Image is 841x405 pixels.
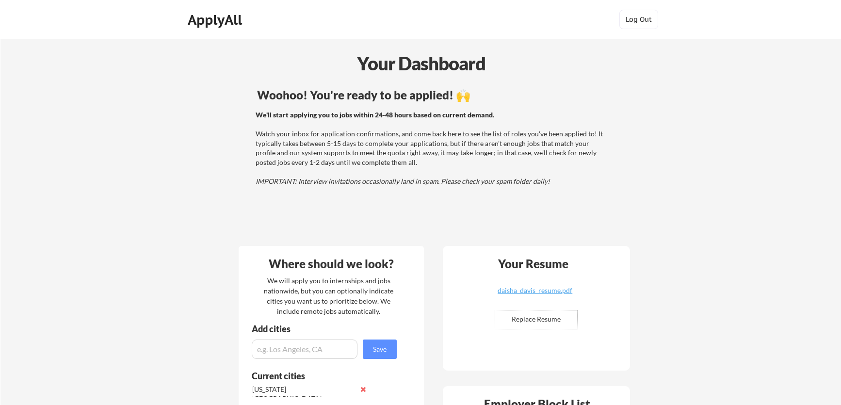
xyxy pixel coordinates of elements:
strong: We'll start applying you to jobs within 24-48 hours based on current demand. [256,111,494,119]
div: Woohoo! You're ready to be applied! 🙌 [257,89,607,101]
input: e.g. Los Angeles, CA [252,340,357,359]
a: daisha_davis_resume.pdf [477,287,593,302]
div: Watch your inbox for application confirmations, and come back here to see the list of roles you'v... [256,110,605,186]
div: We will apply you to internships and jobs nationwide, but you can optionally indicate cities you ... [262,275,395,316]
em: IMPORTANT: Interview invitations occasionally land in spam. Please check your spam folder daily! [256,177,550,185]
div: Add cities [252,324,399,333]
button: Log Out [619,10,658,29]
button: Save [363,340,397,359]
div: Your Resume [485,258,581,270]
div: Where should we look? [241,258,421,270]
div: Current cities [252,372,386,380]
div: ApplyAll [188,12,245,28]
div: daisha_davis_resume.pdf [477,287,593,294]
div: Your Dashboard [1,49,841,77]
